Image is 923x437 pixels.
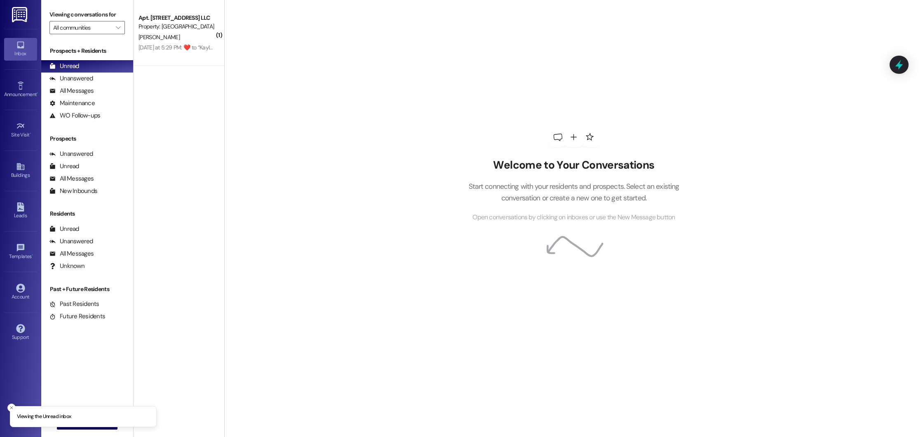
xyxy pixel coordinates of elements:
div: WO Follow-ups [49,111,100,120]
label: Viewing conversations for [49,8,125,21]
div: Maintenance [49,99,95,108]
div: Unanswered [49,150,93,158]
div: Apt. [STREET_ADDRESS] LLC [139,14,215,22]
div: Past Residents [49,300,99,308]
span: • [37,90,38,96]
img: ResiDesk Logo [12,7,29,22]
span: [PERSON_NAME] [139,33,180,41]
a: Leads [4,200,37,222]
div: All Messages [49,249,94,258]
div: Prospects + Residents [41,47,133,55]
a: Inbox [4,38,37,60]
div: Unread [49,162,79,171]
button: Close toast [7,404,16,412]
div: Past + Future Residents [41,285,133,294]
span: • [30,131,31,136]
a: Site Visit • [4,119,37,141]
div: Unread [49,62,79,70]
a: Support [4,322,37,344]
i:  [116,24,120,31]
div: Property: [GEOGRAPHIC_DATA] [139,22,215,31]
div: Unknown [49,262,85,270]
div: All Messages [49,87,94,95]
p: Viewing the Unread inbox [17,413,71,421]
div: Unanswered [49,237,93,246]
h2: Welcome to Your Conversations [456,159,692,172]
div: All Messages [49,174,94,183]
span: • [32,252,33,258]
a: Account [4,281,37,303]
div: [DATE] at 5:29 PM: ​❤️​ to “ Kayla Range ([GEOGRAPHIC_DATA]): September Newsletter is here! I apo... [139,44,755,51]
span: Open conversations by clicking on inboxes or use the New Message button [472,212,675,223]
div: New Inbounds [49,187,97,195]
input: All communities [53,21,112,34]
a: Templates • [4,241,37,263]
p: Start connecting with your residents and prospects. Select an existing conversation or create a n... [456,181,692,204]
div: Unread [49,225,79,233]
div: Unanswered [49,74,93,83]
div: Prospects [41,134,133,143]
a: Buildings [4,160,37,182]
div: Residents [41,209,133,218]
div: Future Residents [49,312,105,321]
